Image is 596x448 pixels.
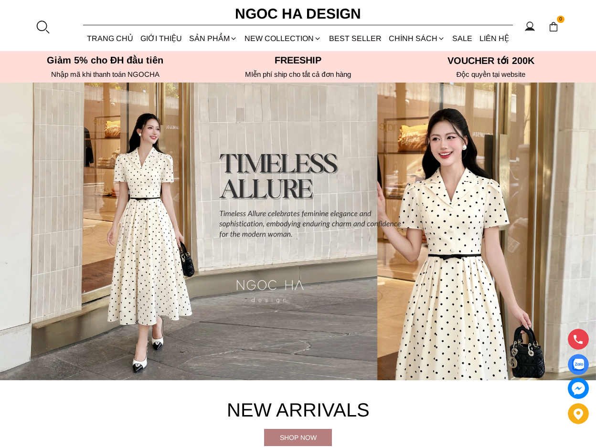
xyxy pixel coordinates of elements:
[11,395,585,425] h4: New Arrivals
[83,26,137,51] a: TRANG CHỦ
[264,432,332,443] div: Shop now
[476,26,513,51] a: LIÊN HỆ
[397,70,585,79] h6: Độc quyền tại website
[204,70,392,79] h6: MIễn phí ship cho tất cả đơn hàng
[241,26,325,51] a: NEW COLLECTION
[397,55,585,66] h5: VOUCHER tới 200K
[557,16,564,23] span: 0
[325,26,385,51] a: BEST SELLER
[51,70,160,78] font: Nhập mã khi thanh toán NGOCHA
[385,26,448,51] div: Chính sách
[47,55,164,65] font: Giảm 5% cho ĐH đầu tiên
[264,429,332,446] a: Shop now
[568,354,589,375] a: Display image
[226,2,370,25] a: Ngoc Ha Design
[568,378,589,399] a: messenger
[449,26,476,51] a: SALE
[275,55,321,65] font: Freeship
[572,359,584,371] img: Display image
[137,26,185,51] a: GIỚI THIỆU
[186,26,241,51] div: SẢN PHẨM
[548,21,559,32] img: img-CART-ICON-ksit0nf1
